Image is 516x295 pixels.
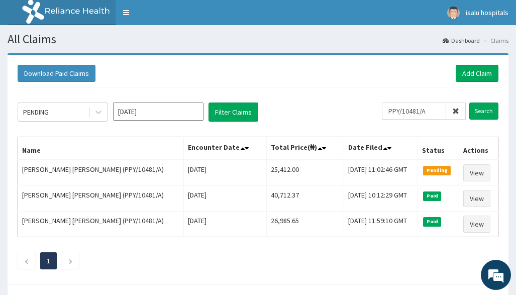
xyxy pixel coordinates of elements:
[183,137,266,160] th: Encounter Date
[423,191,441,201] span: Paid
[183,186,266,212] td: [DATE]
[447,7,460,19] img: User Image
[344,137,418,160] th: Date Filed
[344,186,418,212] td: [DATE] 10:12:29 GMT
[18,186,184,212] td: [PERSON_NAME] [PERSON_NAME] (PPY/10481/A)
[443,36,480,45] a: Dashboard
[463,216,490,233] a: View
[23,107,49,117] div: PENDING
[18,137,184,160] th: Name
[382,103,446,120] input: Search by HMO ID
[459,137,498,160] th: Actions
[344,160,418,186] td: [DATE] 11:02:46 GMT
[209,103,258,122] button: Filter Claims
[113,103,203,121] input: Select Month and Year
[18,212,184,237] td: [PERSON_NAME] [PERSON_NAME] (PPY/10481/A)
[423,166,451,175] span: Pending
[267,137,344,160] th: Total Price(₦)
[18,65,95,82] button: Download Paid Claims
[456,65,498,82] a: Add Claim
[418,137,459,160] th: Status
[481,36,508,45] li: Claims
[423,217,441,226] span: Paid
[469,103,498,120] input: Search
[466,8,508,17] span: isalu hospitals
[8,33,508,46] h1: All Claims
[463,190,490,207] a: View
[68,256,73,265] a: Next page
[18,160,184,186] td: [PERSON_NAME] [PERSON_NAME] (PPY/10481/A)
[267,186,344,212] td: 40,712.37
[24,256,29,265] a: Previous page
[463,164,490,181] a: View
[47,256,50,265] a: Page 1 is your current page
[267,160,344,186] td: 25,412.00
[183,160,266,186] td: [DATE]
[344,212,418,237] td: [DATE] 11:59:10 GMT
[183,212,266,237] td: [DATE]
[267,212,344,237] td: 26,985.65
